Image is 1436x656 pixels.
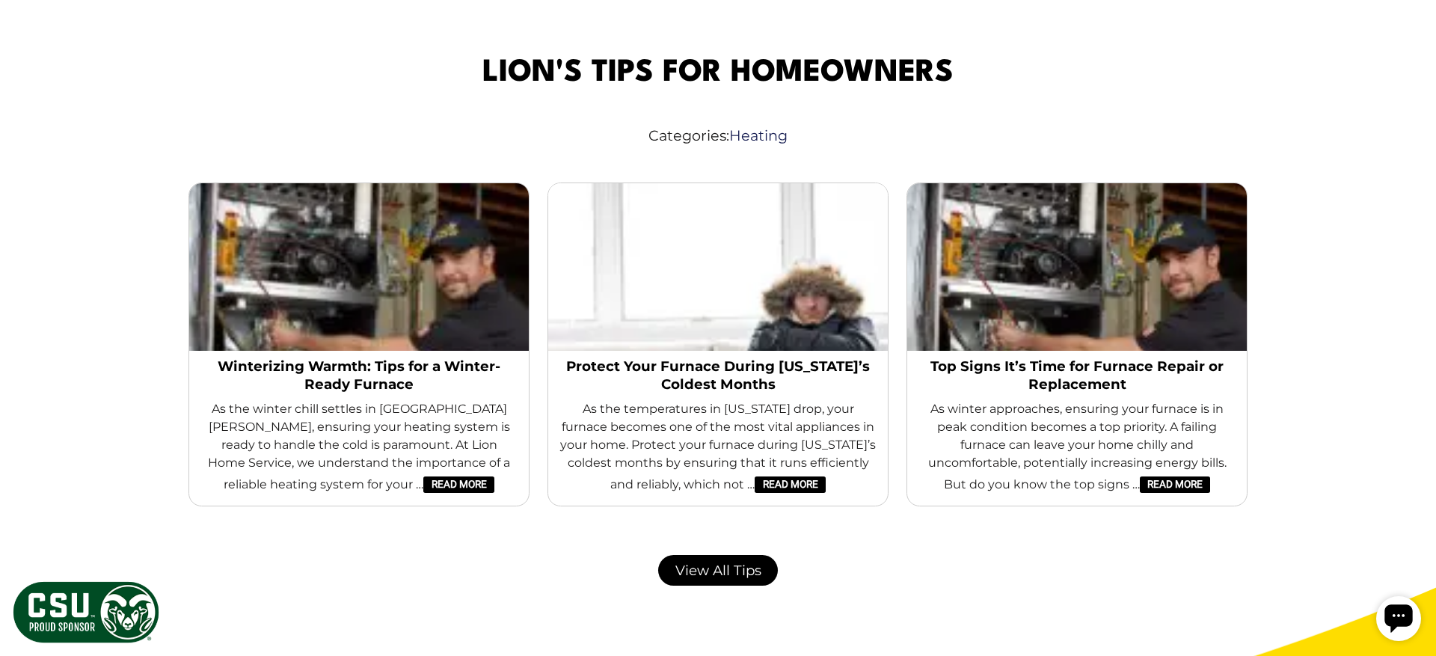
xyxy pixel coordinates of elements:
img: CSU Sponsor Badge [11,580,161,645]
div: slide 2 [897,171,1256,518]
a: Top Signs It’s Time for Furnace Repair or Replacement [919,358,1235,393]
img: tips for a winter ready furnace [189,183,529,351]
div: Open chat widget [6,6,51,51]
div: slide 6 [179,171,538,518]
a: Heating [729,126,788,144]
span: As winter approaches, ensuring your furnace is in peak condition becomes a top priority. A failin... [919,400,1235,494]
span: Lion's Tips for Homeowners [482,49,954,98]
span: Categories: [120,125,1316,147]
span: As the winter chill settles in [GEOGRAPHIC_DATA][PERSON_NAME], ensuring your heating system is re... [201,400,517,494]
a: Winterizing Warmth: Tips for a Winter-Ready Furnace [201,358,517,393]
img: protect your furnace during colorado's coldest months [548,183,888,351]
div: slide 1 (centered) [538,171,897,518]
img: furnace repair [907,183,1247,351]
a: Read More [1140,476,1210,493]
div: carousel [179,171,1256,536]
a: Read More [423,476,494,493]
a: Read More [755,476,825,493]
a: View All Tips [658,555,777,586]
span: As the temperatures in [US_STATE] drop, your furnace becomes one of the most vital appliances in ... [560,400,876,494]
a: Protect Your Furnace During [US_STATE]’s Coldest Months [560,358,876,393]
